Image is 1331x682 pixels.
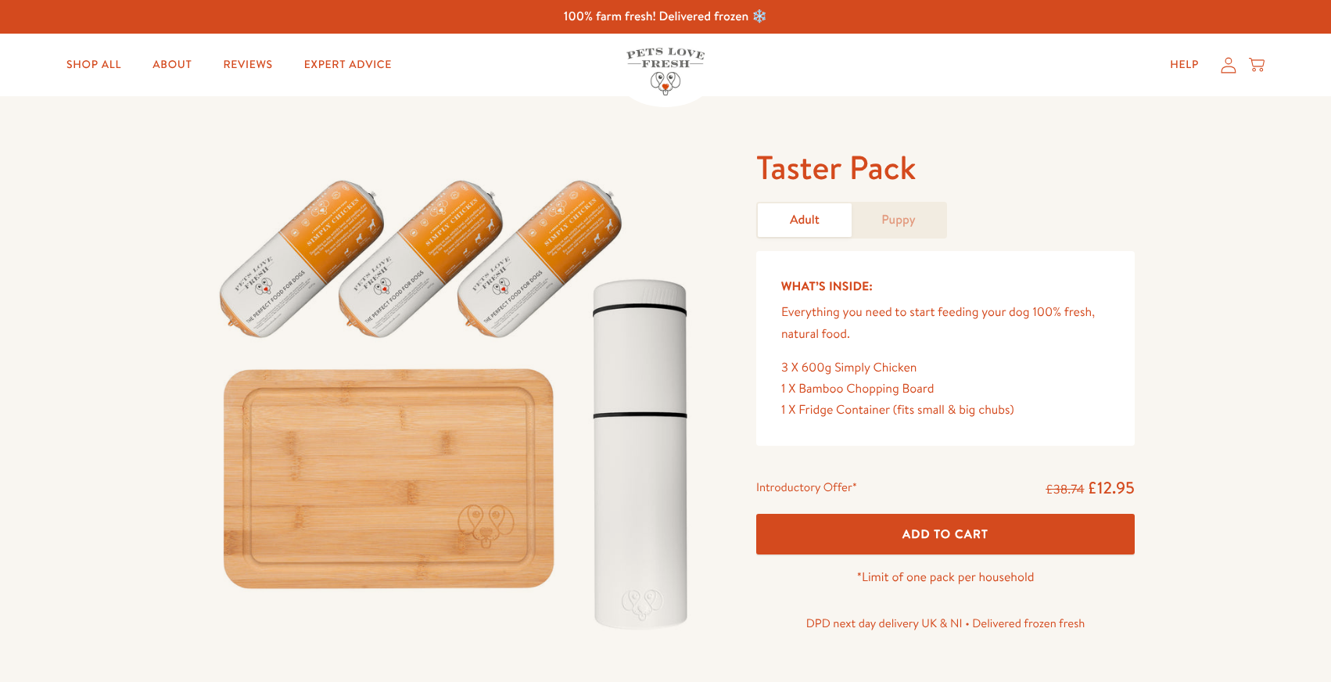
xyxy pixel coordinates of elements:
[626,48,705,95] img: Pets Love Fresh
[292,49,404,81] a: Expert Advice
[756,613,1135,634] p: DPD next day delivery UK & NI • Delivered frozen fresh
[140,49,204,81] a: About
[758,203,852,237] a: Adult
[852,203,945,237] a: Puppy
[756,567,1135,588] p: *Limit of one pack per household
[1157,49,1211,81] a: Help
[54,49,134,81] a: Shop All
[756,514,1135,555] button: Add To Cart
[1046,481,1084,498] s: £38.74
[781,357,1110,379] div: 3 X 600g Simply Chicken
[781,276,1110,296] h5: What’s Inside:
[781,302,1110,344] p: Everything you need to start feeding your dog 100% fresh, natural food.
[781,400,1110,421] div: 1 X Fridge Container (fits small & big chubs)
[902,526,988,542] span: Add To Cart
[756,477,857,501] div: Introductory Offer*
[210,49,285,81] a: Reviews
[781,380,935,397] span: 1 X Bamboo Chopping Board
[756,146,1135,189] h1: Taster Pack
[196,146,719,648] img: Taster Pack - Adult
[1087,476,1135,499] span: £12.95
